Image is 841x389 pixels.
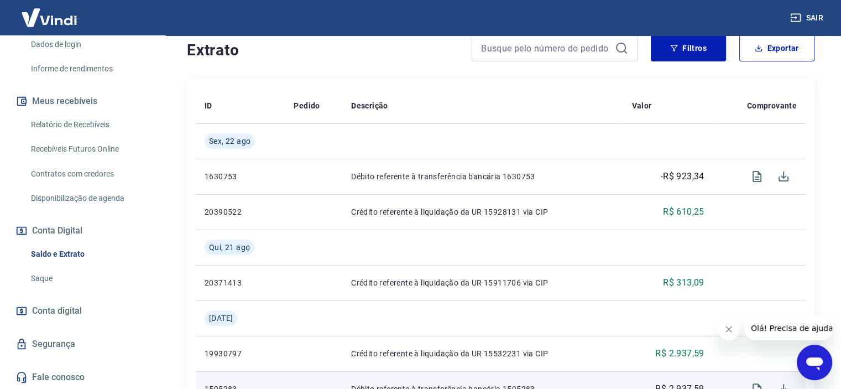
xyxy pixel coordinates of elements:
[205,348,276,359] p: 19930797
[351,277,614,288] p: Crédito referente à liquidação da UR 15911706 via CIP
[209,136,250,147] span: Sex, 22 ago
[27,138,152,160] a: Recebíveis Futuros Online
[351,171,614,182] p: Débito referente à transferência bancária 1630753
[655,347,704,360] p: R$ 2.937,59
[663,276,704,289] p: R$ 313,09
[632,100,652,111] p: Valor
[661,170,704,183] p: -R$ 923,34
[32,303,82,319] span: Conta digital
[294,100,320,111] p: Pedido
[651,35,726,61] button: Filtros
[13,219,152,243] button: Conta Digital
[13,332,152,356] a: Segurança
[481,40,610,56] input: Busque pelo número do pedido
[351,100,388,111] p: Descrição
[351,206,614,217] p: Crédito referente à liquidação da UR 15928131 via CIP
[770,163,797,190] span: Download
[13,1,85,34] img: Vindi
[205,206,276,217] p: 20390522
[351,348,614,359] p: Crédito referente à liquidação da UR 15532231 via CIP
[13,299,152,323] a: Conta digital
[27,113,152,136] a: Relatório de Recebíveis
[205,100,212,111] p: ID
[797,345,832,380] iframe: Botão para abrir a janela de mensagens
[7,8,93,17] span: Olá! Precisa de ajuda?
[27,243,152,266] a: Saldo e Extrato
[27,33,152,56] a: Dados de login
[209,242,250,253] span: Qui, 21 ago
[739,35,814,61] button: Exportar
[209,313,233,324] span: [DATE]
[205,277,276,288] p: 20371413
[27,58,152,80] a: Informe de rendimentos
[27,267,152,290] a: Saque
[747,100,797,111] p: Comprovante
[663,205,704,219] p: R$ 610,25
[27,163,152,185] a: Contratos com credores
[744,316,832,340] iframe: Mensagem da empresa
[27,187,152,210] a: Disponibilização de agenda
[13,89,152,113] button: Meus recebíveis
[205,171,276,182] p: 1630753
[187,39,458,61] h4: Extrato
[718,318,740,340] iframe: Fechar mensagem
[744,163,770,190] span: Visualizar
[788,8,828,28] button: Sair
